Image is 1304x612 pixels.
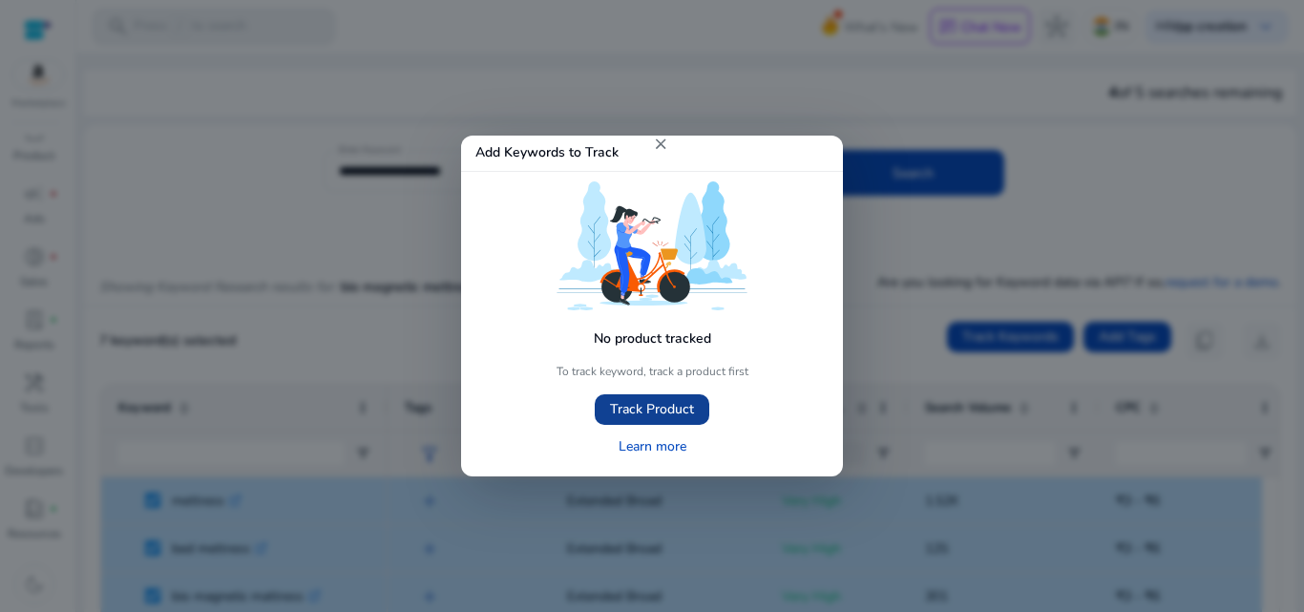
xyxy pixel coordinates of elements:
mat-icon: close [652,136,669,153]
img: cycle.svg [557,181,747,310]
h5: No product tracked [579,317,726,357]
span: Learn more [619,436,686,456]
a: Learn more [611,432,694,462]
p: To track keyword, track a product first [557,364,748,379]
button: Track Product [595,394,709,425]
h5: Add Keywords to Track [461,136,652,171]
span: Track Product [610,399,694,419]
